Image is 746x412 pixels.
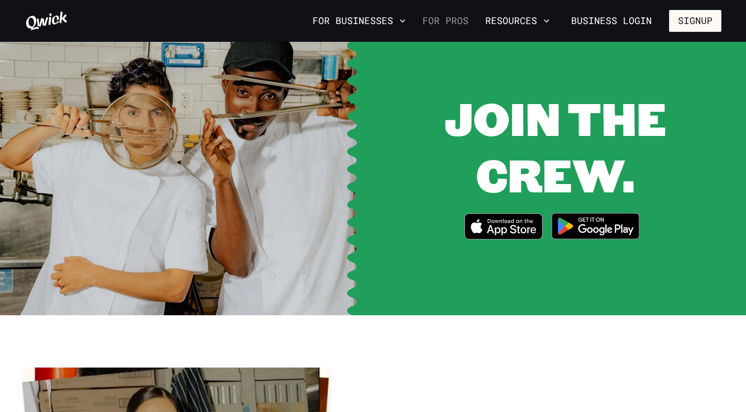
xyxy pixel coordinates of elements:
a: Download on the App Store [464,213,543,243]
img: Get it on Google Play [545,207,647,246]
span: JOIN THE CREW. [444,88,666,204]
button: For Businesses [308,12,410,30]
a: For Pros [418,12,473,30]
button: Resources [481,12,554,30]
button: Signup [669,10,721,32]
a: Business Login [562,10,661,32]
